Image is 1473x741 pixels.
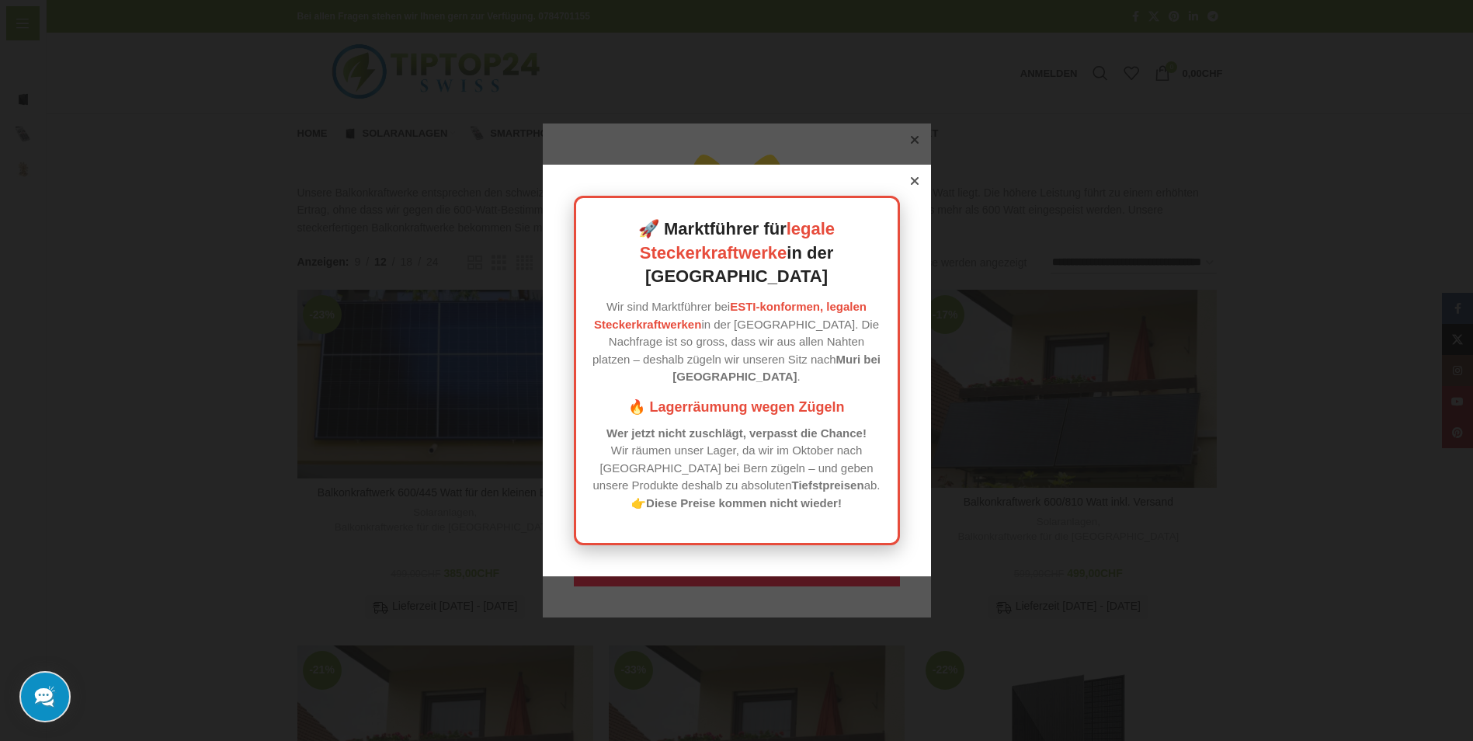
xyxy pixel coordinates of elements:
[592,298,882,386] p: Wir sind Marktführer bei in der [GEOGRAPHIC_DATA]. Die Nachfrage ist so gross, dass wir aus allen...
[646,496,842,510] strong: Diese Preise kommen nicht wieder!
[592,217,882,289] h2: 🚀 Marktführer für in der [GEOGRAPHIC_DATA]
[592,398,882,417] h3: 🔥 Lagerräumung wegen Zügeln
[592,425,882,513] p: Wir räumen unser Lager, da wir im Oktober nach [GEOGRAPHIC_DATA] bei Bern zügeln – und geben unse...
[640,219,835,263] a: legale Steckerkraftwerke
[606,426,867,440] strong: Wer jetzt nicht zuschlägt, verpasst die Chance!
[594,300,867,331] a: ESTI-konformen, legalen Steckerkraftwerken
[792,478,864,492] strong: Tiefstpreisen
